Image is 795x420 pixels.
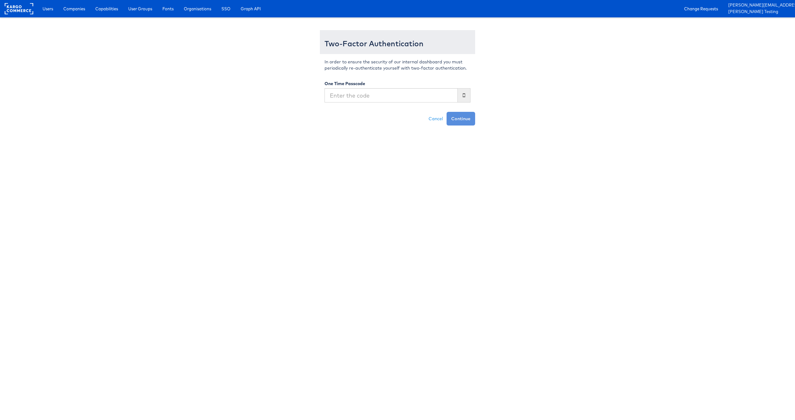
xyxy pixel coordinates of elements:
[241,6,261,12] span: Graph API
[425,112,447,126] a: Cancel
[162,6,174,12] span: Fonts
[728,9,790,15] a: [PERSON_NAME] Testing
[325,39,470,48] h3: Two-Factor Authentication
[679,3,723,14] a: Change Requests
[128,6,152,12] span: User Groups
[91,3,123,14] a: Capabilities
[38,3,58,14] a: Users
[59,3,90,14] a: Companies
[236,3,266,14] a: Graph API
[124,3,157,14] a: User Groups
[447,112,475,126] button: Continue
[217,3,235,14] a: SSO
[43,6,53,12] span: Users
[63,6,85,12] span: Companies
[325,88,458,103] input: Enter the code
[158,3,178,14] a: Fonts
[179,3,216,14] a: Organisations
[221,6,230,12] span: SSO
[325,59,470,71] p: In order to ensure the security of our internal dashboard you must periodically re-authenticate y...
[728,2,790,9] a: [PERSON_NAME][EMAIL_ADDRESS][PERSON_NAME][DOMAIN_NAME]
[95,6,118,12] span: Capabilities
[184,6,211,12] span: Organisations
[325,80,365,87] label: One Time Passcode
